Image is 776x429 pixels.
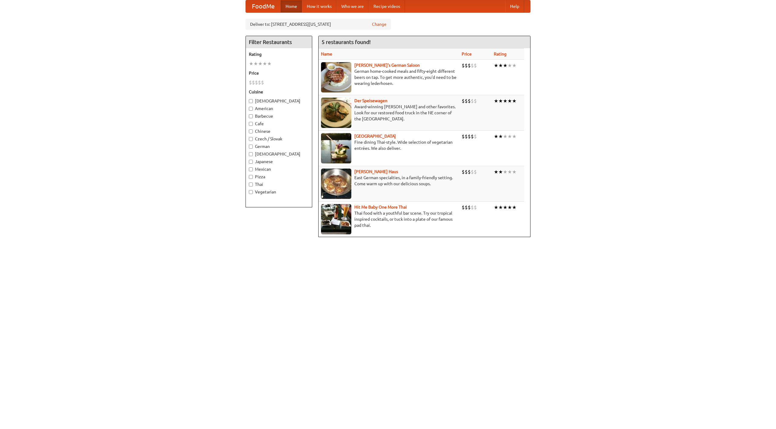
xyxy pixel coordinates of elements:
input: [DEMOGRAPHIC_DATA] [249,99,253,103]
a: [GEOGRAPHIC_DATA] [354,134,396,139]
label: Cafe [249,121,309,127]
input: Czech / Slovak [249,137,253,141]
p: Thai food with a youthful bar scene. Try our tropical inspired cocktails, or tuck into a plate of... [321,210,457,228]
li: ★ [494,204,498,211]
li: $ [468,204,471,211]
li: $ [258,79,261,86]
input: Mexican [249,167,253,171]
li: $ [465,62,468,69]
li: $ [474,133,477,140]
li: ★ [503,204,507,211]
label: [DEMOGRAPHIC_DATA] [249,151,309,157]
a: Name [321,52,332,56]
input: American [249,107,253,111]
a: Change [372,21,386,27]
li: $ [462,169,465,175]
li: $ [468,169,471,175]
label: American [249,106,309,112]
img: satay.jpg [321,133,351,163]
li: $ [468,62,471,69]
div: Deliver to: [STREET_ADDRESS][US_STATE] [246,19,391,30]
p: Award-winning [PERSON_NAME] and other favorites. Look for our restored food truck in the NE corne... [321,104,457,122]
label: German [249,143,309,149]
li: $ [249,79,252,86]
input: Chinese [249,129,253,133]
ng-pluralize: 5 restaurants found! [322,39,371,45]
li: $ [471,204,474,211]
li: $ [468,133,471,140]
li: $ [471,169,474,175]
li: ★ [503,133,507,140]
input: Vegetarian [249,190,253,194]
img: speisewagen.jpg [321,98,351,128]
li: $ [471,62,474,69]
a: Home [281,0,302,12]
input: [DEMOGRAPHIC_DATA] [249,152,253,156]
li: $ [465,169,468,175]
li: $ [474,169,477,175]
li: ★ [498,133,503,140]
li: ★ [498,204,503,211]
li: ★ [512,98,517,104]
li: $ [255,79,258,86]
label: Chinese [249,128,309,134]
li: $ [462,62,465,69]
a: Help [505,0,524,12]
li: $ [261,79,264,86]
li: ★ [249,60,253,67]
img: babythai.jpg [321,204,351,234]
p: German home-cooked meals and fifty-eight different beers on tap. To get more authentic, you'd nee... [321,68,457,86]
li: $ [474,62,477,69]
li: $ [252,79,255,86]
li: $ [471,133,474,140]
li: $ [465,133,468,140]
li: ★ [258,60,263,67]
a: Who we are [336,0,369,12]
img: esthers.jpg [321,62,351,92]
h5: Cuisine [249,89,309,95]
label: Barbecue [249,113,309,119]
a: [PERSON_NAME] Haus [354,169,398,174]
li: ★ [494,169,498,175]
li: ★ [507,204,512,211]
li: ★ [498,169,503,175]
input: Pizza [249,175,253,179]
input: German [249,145,253,149]
input: Japanese [249,160,253,164]
li: $ [462,204,465,211]
li: ★ [512,204,517,211]
li: ★ [267,60,272,67]
a: Price [462,52,472,56]
label: Czech / Slovak [249,136,309,142]
li: $ [465,98,468,104]
input: Barbecue [249,114,253,118]
label: Japanese [249,159,309,165]
p: Fine dining Thai-style. Wide selection of vegetarian entrées. We also deliver. [321,139,457,151]
label: [DEMOGRAPHIC_DATA] [249,98,309,104]
label: Pizza [249,174,309,180]
li: $ [462,98,465,104]
li: ★ [507,133,512,140]
h5: Price [249,70,309,76]
a: Der Speisewagen [354,98,387,103]
label: Thai [249,181,309,187]
li: ★ [494,133,498,140]
li: ★ [253,60,258,67]
li: ★ [494,62,498,69]
li: $ [462,133,465,140]
li: ★ [494,98,498,104]
li: ★ [507,169,512,175]
a: [PERSON_NAME]'s German Saloon [354,63,420,68]
a: How it works [302,0,336,12]
li: $ [474,204,477,211]
li: $ [474,98,477,104]
li: ★ [507,98,512,104]
a: FoodMe [246,0,281,12]
label: Mexican [249,166,309,172]
img: kohlhaus.jpg [321,169,351,199]
a: Rating [494,52,507,56]
li: ★ [503,98,507,104]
